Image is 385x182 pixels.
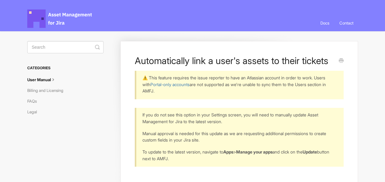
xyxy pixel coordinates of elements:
h3: Categories [27,63,104,74]
b: Manage your apps [236,149,273,154]
a: Docs [316,15,334,31]
a: Print this Article [339,58,344,64]
a: Legal [27,107,42,117]
a: FAQs [27,96,41,106]
b: Update [303,149,317,154]
p: ⚠️ This feature requires the issue reporter to have an Atlassian account in order to work. Users ... [142,74,336,94]
span: Asset Management for Jira Docs [27,9,93,28]
a: Portal-only accounts [150,82,190,87]
b: Apps [223,149,233,154]
a: Contact [335,15,358,31]
p: To update to the latest version, navigate to > and click on the button next to AMFJ. [142,149,336,162]
a: Billing and Licensing [27,85,68,95]
p: If you do not see this option in your Settings screen, you will need to manually update Asset Man... [142,112,336,125]
p: Manual approval is needed for this update as we are requesting additional permissions to create c... [142,130,336,143]
a: User Manual [27,75,61,85]
input: Search [27,41,104,53]
h1: Automatically link a user's assets to their tickets [135,55,334,66]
